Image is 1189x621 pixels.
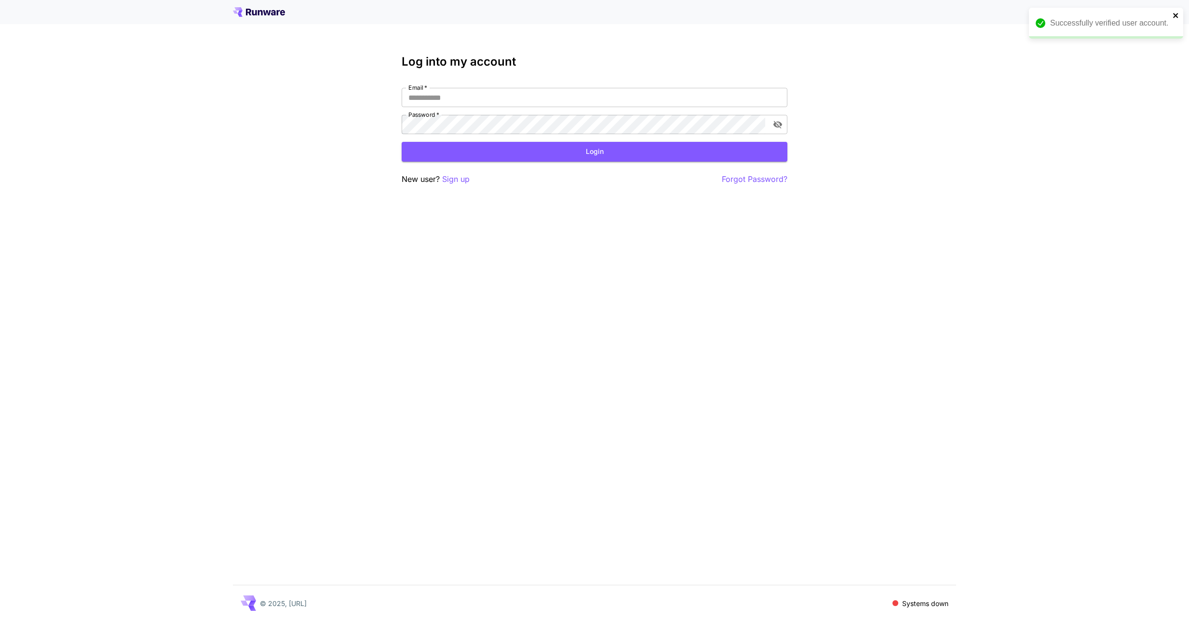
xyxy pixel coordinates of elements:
[408,110,439,119] label: Password
[402,173,470,185] p: New user?
[769,116,786,133] button: toggle password visibility
[902,598,948,608] p: Systems down
[722,173,787,185] button: Forgot Password?
[402,55,787,69] h3: Log into my account
[402,142,787,162] button: Login
[1173,12,1179,19] button: close
[1050,17,1170,29] div: Successfully verified user account.
[442,173,470,185] button: Sign up
[260,598,307,608] p: © 2025, [URL]
[408,83,427,92] label: Email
